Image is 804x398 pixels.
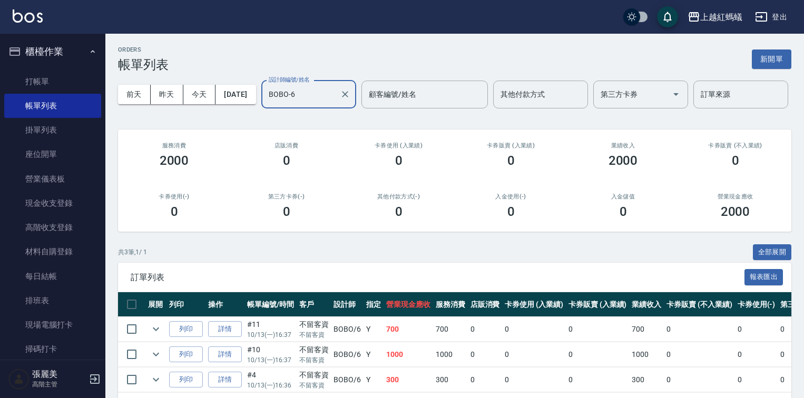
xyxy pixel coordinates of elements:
h3: 2000 [721,204,750,219]
h3: 0 [395,204,403,219]
a: 排班表 [4,288,101,313]
td: 300 [384,367,433,392]
td: #11 [244,317,297,342]
h3: 2000 [160,153,189,168]
td: #10 [244,342,297,367]
th: 營業現金應收 [384,292,433,317]
span: 訂單列表 [131,272,744,283]
td: 700 [384,317,433,342]
h2: 入金使用(-) [467,193,554,200]
h3: 0 [171,204,178,219]
td: 700 [629,317,664,342]
th: 卡券販賣 (不入業績) [664,292,734,317]
h2: 入金儲值 [580,193,666,200]
a: 營業儀表板 [4,167,101,191]
button: 登出 [751,7,791,27]
a: 帳單列表 [4,94,101,118]
td: 0 [502,367,566,392]
td: 300 [433,367,468,392]
th: 卡券販賣 (入業績) [566,292,630,317]
button: expand row [148,372,164,387]
h3: 帳單列表 [118,57,169,72]
td: 0 [468,317,503,342]
a: 詳情 [208,372,242,388]
button: expand row [148,346,164,362]
button: 昨天 [151,85,183,104]
a: 新開單 [752,54,791,64]
th: 操作 [205,292,244,317]
h3: 0 [283,204,290,219]
td: 0 [468,342,503,367]
button: 報表匯出 [744,269,783,285]
h3: 0 [507,153,515,168]
td: 0 [664,317,734,342]
td: 0 [735,367,778,392]
button: 列印 [169,372,203,388]
button: [DATE] [215,85,256,104]
p: 不留客資 [299,330,329,340]
td: BOBO /6 [331,367,364,392]
td: Y [364,342,384,367]
h3: 0 [507,204,515,219]
a: 高階收支登錄 [4,215,101,240]
h2: 卡券使用(-) [131,193,218,200]
h3: 0 [283,153,290,168]
th: 客戶 [297,292,331,317]
div: 不留客資 [299,319,329,330]
button: 上越紅螞蟻 [683,6,747,28]
button: 前天 [118,85,151,104]
p: 高階主管 [32,380,86,389]
td: 0 [566,342,630,367]
a: 現場電腦打卡 [4,313,101,337]
h3: 2000 [609,153,638,168]
button: Clear [338,87,352,102]
h2: 卡券販賣 (不入業績) [692,142,779,149]
button: 櫃檯作業 [4,38,101,65]
td: BOBO /6 [331,317,364,342]
h2: 店販消費 [243,142,330,149]
button: 全部展開 [753,244,792,261]
td: 0 [664,342,734,367]
td: 0 [735,317,778,342]
td: 700 [433,317,468,342]
h2: ORDERS [118,46,169,53]
th: 設計師 [331,292,364,317]
h2: 業績收入 [580,142,666,149]
button: 列印 [169,321,203,337]
div: 不留客資 [299,344,329,355]
th: 服務消費 [433,292,468,317]
h3: 0 [732,153,739,168]
h2: 卡券使用 (入業績) [355,142,442,149]
h3: 0 [620,204,627,219]
td: 0 [735,342,778,367]
button: 新開單 [752,49,791,69]
td: Y [364,317,384,342]
p: 不留客資 [299,381,329,390]
td: Y [364,367,384,392]
button: 列印 [169,346,203,363]
button: 今天 [183,85,216,104]
td: 0 [468,367,503,392]
th: 業績收入 [629,292,664,317]
h2: 營業現金應收 [692,193,779,200]
th: 帳單編號/時間 [244,292,297,317]
button: expand row [148,321,164,337]
td: 1000 [629,342,664,367]
td: 0 [566,317,630,342]
td: 0 [502,342,566,367]
td: #4 [244,367,297,392]
a: 詳情 [208,321,242,337]
td: 1000 [384,342,433,367]
th: 列印 [166,292,205,317]
p: 10/13 (一) 16:37 [247,330,294,340]
img: Person [8,369,30,390]
div: 上越紅螞蟻 [700,11,742,24]
p: 10/13 (一) 16:36 [247,381,294,390]
a: 材料自購登錄 [4,240,101,264]
a: 報表匯出 [744,272,783,282]
a: 掃碼打卡 [4,337,101,361]
h2: 其他付款方式(-) [355,193,442,200]
th: 店販消費 [468,292,503,317]
td: 300 [629,367,664,392]
a: 座位開單 [4,142,101,166]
